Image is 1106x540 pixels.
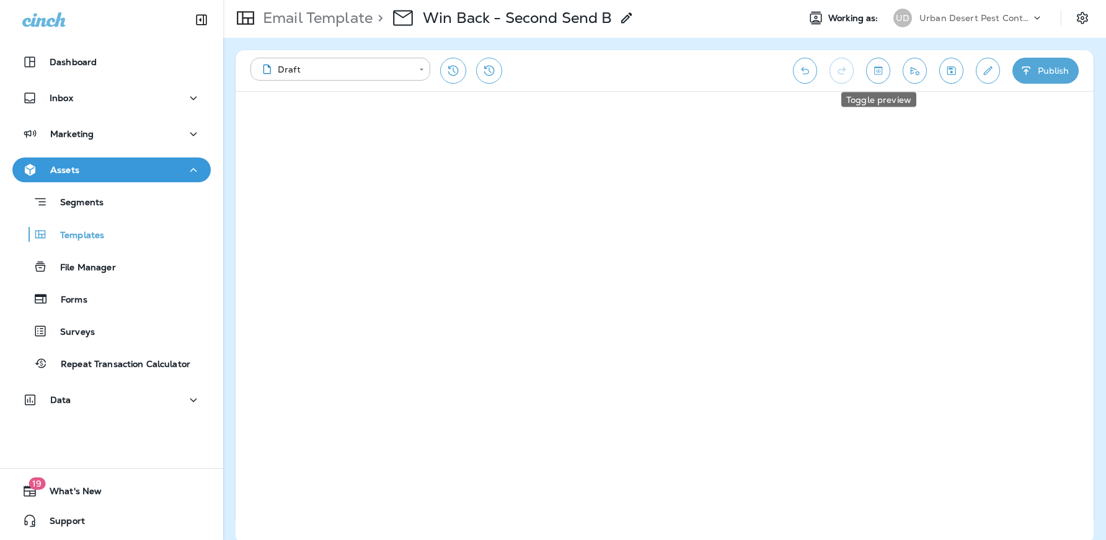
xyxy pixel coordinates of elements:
[29,477,45,490] span: 19
[12,254,211,280] button: File Manager
[50,165,79,175] p: Assets
[50,395,71,405] p: Data
[440,58,466,84] button: Restore from previous version
[828,13,881,24] span: Working as:
[48,327,95,339] p: Surveys
[48,262,116,274] p: File Manager
[12,318,211,344] button: Surveys
[12,188,211,215] button: Segments
[476,58,502,84] button: View Changelog
[919,13,1031,23] p: Urban Desert Pest Control
[976,58,1000,84] button: Edit details
[12,122,211,146] button: Marketing
[12,221,211,247] button: Templates
[48,230,104,242] p: Templates
[50,93,73,103] p: Inbox
[12,508,211,533] button: Support
[866,58,890,84] button: Toggle preview
[37,486,102,501] span: What's New
[12,387,211,412] button: Data
[259,63,410,76] div: Draft
[939,58,963,84] button: Save
[12,157,211,182] button: Assets
[50,57,97,67] p: Dashboard
[50,129,94,139] p: Marketing
[12,50,211,74] button: Dashboard
[1071,7,1094,29] button: Settings
[12,479,211,503] button: 19What's New
[373,9,383,27] p: >
[841,92,916,107] div: Toggle preview
[37,516,85,531] span: Support
[1012,58,1079,84] button: Publish
[793,58,817,84] button: Undo
[48,197,104,210] p: Segments
[12,350,211,376] button: Repeat Transaction Calculator
[184,7,219,32] button: Collapse Sidebar
[893,9,912,27] div: UD
[423,9,612,27] p: Win Back - Second Send B
[903,58,927,84] button: Send test email
[258,9,373,27] p: Email Template
[12,86,211,110] button: Inbox
[48,294,87,306] p: Forms
[12,286,211,312] button: Forms
[48,359,190,371] p: Repeat Transaction Calculator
